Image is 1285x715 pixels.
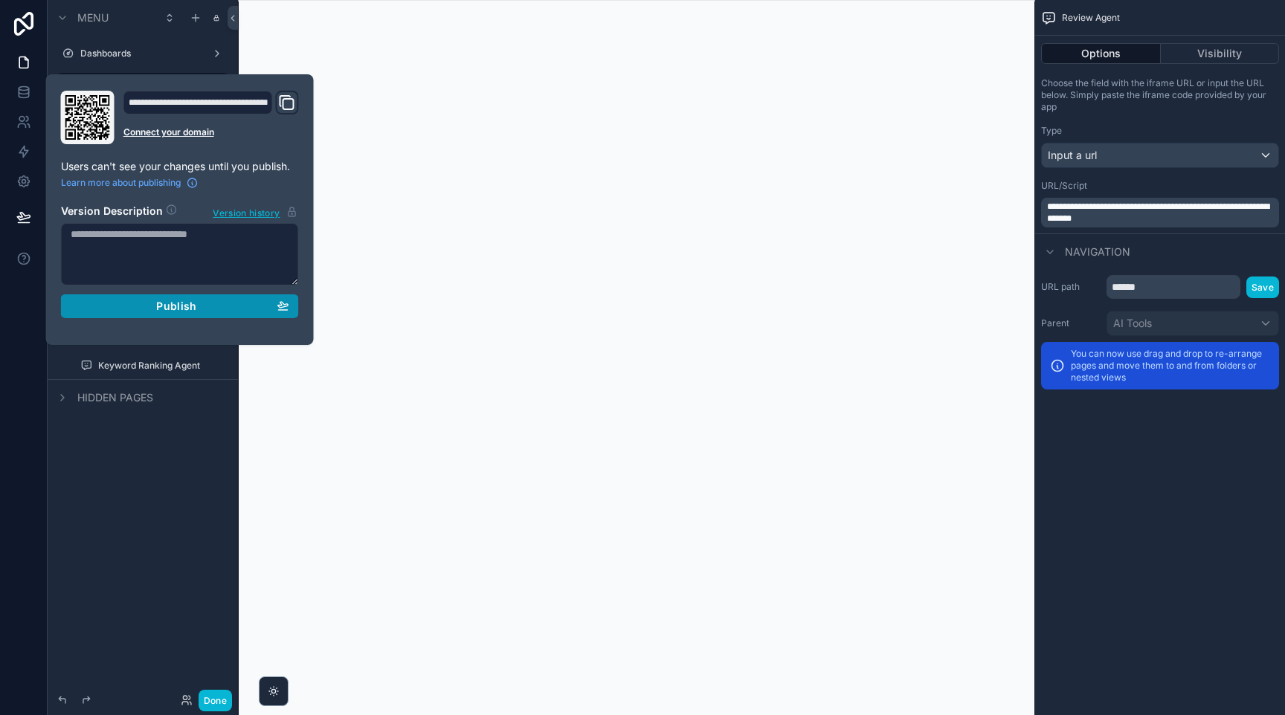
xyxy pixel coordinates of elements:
[1048,148,1097,163] span: Input a url
[1113,316,1152,331] span: AI Tools
[1071,348,1270,384] p: You can now use drag and drop to re-arrange pages and move them to and from folders or nested views
[1161,43,1280,64] button: Visibility
[61,159,299,174] p: Users can't see your changes until you publish.
[1041,281,1101,293] label: URL path
[80,48,205,59] label: Dashboards
[199,690,232,711] button: Done
[1041,143,1279,168] button: Input a url
[123,126,299,138] a: Connect your domain
[1041,77,1279,113] p: Choose the field with the iframe URL or input the URL below. Simply paste the iframe code provide...
[1065,245,1130,259] span: Navigation
[1041,125,1062,137] label: Type
[61,177,199,189] a: Learn more about publishing
[1041,198,1279,227] div: scrollable content
[1246,276,1279,298] button: Save
[212,204,298,220] button: Version history
[1041,43,1161,64] button: Options
[61,294,299,318] button: Publish
[61,177,181,189] span: Learn more about publishing
[213,204,280,219] span: Version history
[98,360,226,372] label: Keyword Ranking Agent
[1041,180,1087,192] label: URL/Script
[77,390,153,405] span: Hidden pages
[123,91,299,144] div: Domain and Custom Link
[156,300,196,313] span: Publish
[77,10,109,25] span: Menu
[1041,317,1101,329] label: Parent
[61,204,163,220] h2: Version Description
[1062,12,1120,24] span: Review Agent
[1107,311,1279,336] button: AI Tools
